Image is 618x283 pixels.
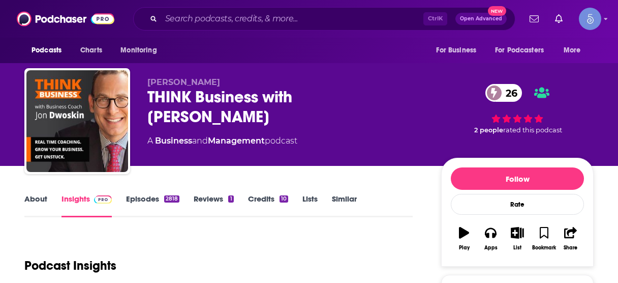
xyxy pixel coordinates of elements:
span: Open Advanced [460,16,502,21]
button: Play [451,220,477,257]
div: Rate [451,194,584,215]
img: THINK Business with Jon Dwoskin [26,70,128,172]
button: Follow [451,167,584,190]
a: Show notifications dropdown [551,10,567,27]
button: open menu [24,41,75,60]
div: 2818 [164,195,179,203]
span: and [192,136,208,146]
span: Monitoring [120,43,157,58]
div: Play [459,245,470,251]
span: Logged in as Spiral5-G1 [579,8,601,30]
button: open menu [113,41,170,60]
button: open menu [488,41,559,60]
img: User Profile [579,8,601,30]
div: 26 2 peoplerated this podcast [441,77,594,140]
button: Open AdvancedNew [455,13,507,25]
button: Apps [477,220,504,257]
div: A podcast [147,135,297,147]
img: Podchaser - Follow, Share and Rate Podcasts [17,9,114,29]
span: Ctrl K [423,12,447,25]
button: Bookmark [531,220,557,257]
div: Share [564,245,577,251]
a: Charts [74,41,108,60]
a: Management [208,136,265,146]
div: 10 [280,195,288,203]
h1: Podcast Insights [24,258,116,273]
div: Bookmark [532,245,556,251]
div: Apps [484,245,498,251]
a: Credits10 [248,194,288,217]
span: Podcasts [32,43,61,58]
button: open menu [557,41,594,60]
a: About [24,194,47,217]
button: open menu [429,41,489,60]
div: 1 [228,195,233,203]
a: Business [155,136,192,146]
span: 2 people [474,126,503,134]
a: Reviews1 [194,194,233,217]
span: 26 [496,84,522,102]
img: Podchaser Pro [94,195,112,204]
button: Show profile menu [579,8,601,30]
input: Search podcasts, credits, & more... [161,11,423,27]
a: Episodes2818 [126,194,179,217]
span: For Business [436,43,476,58]
button: Share [558,220,584,257]
div: List [513,245,521,251]
div: Search podcasts, credits, & more... [133,7,515,31]
span: For Podcasters [495,43,544,58]
a: Similar [332,194,357,217]
span: New [488,6,506,16]
a: Lists [302,194,318,217]
span: rated this podcast [503,126,562,134]
a: 26 [485,84,522,102]
span: More [564,43,581,58]
span: Charts [80,43,102,58]
a: InsightsPodchaser Pro [61,194,112,217]
button: List [504,220,531,257]
a: Show notifications dropdown [526,10,543,27]
span: [PERSON_NAME] [147,77,220,87]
